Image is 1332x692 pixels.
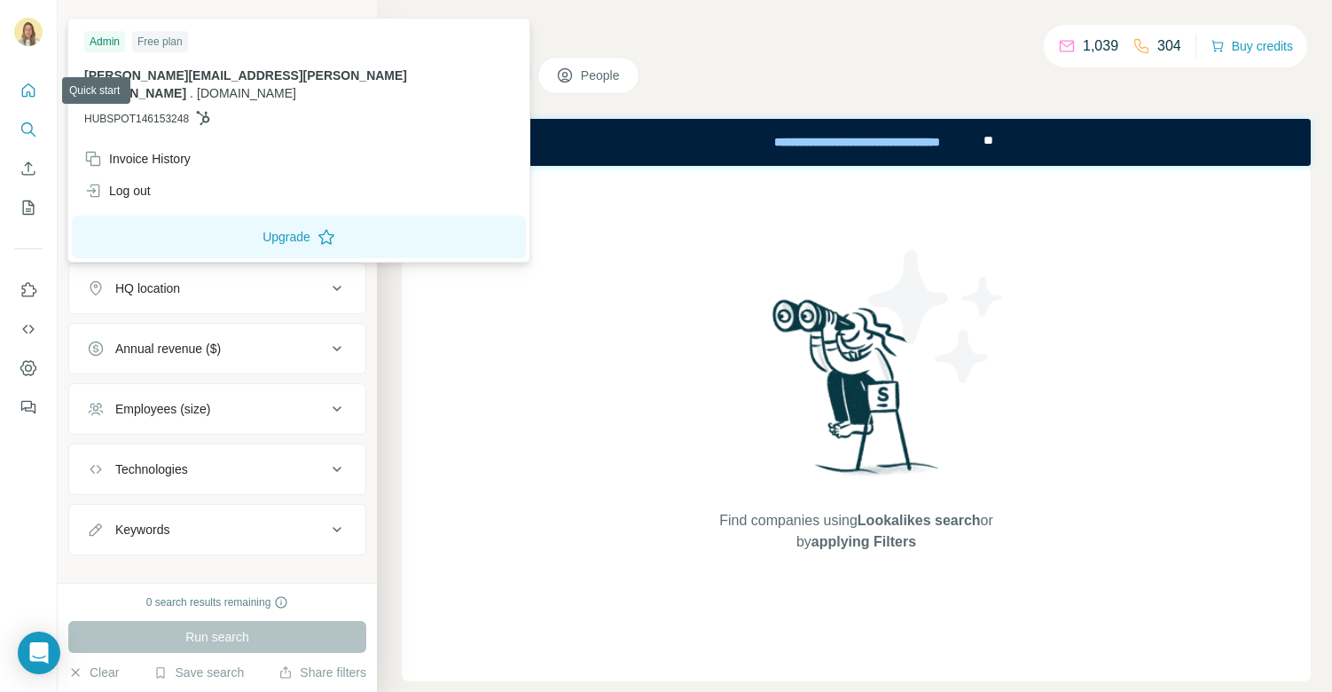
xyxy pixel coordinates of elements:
button: Dashboard [14,352,43,384]
button: Enrich CSV [14,153,43,185]
button: Feedback [14,391,43,423]
span: People [581,67,622,84]
iframe: Banner [402,119,1311,166]
button: Save search [153,664,244,681]
div: HQ location [115,279,180,297]
div: Employees (size) [115,400,210,418]
p: 304 [1157,35,1181,57]
div: 0 search results remaining [146,594,289,610]
span: applying Filters [811,534,916,549]
img: Avatar [14,18,43,46]
div: Admin [84,31,125,52]
button: Annual revenue ($) [69,327,365,370]
button: My lists [14,192,43,224]
button: Hide [309,11,377,37]
button: Use Surfe API [14,313,43,345]
button: Clear [68,664,119,681]
div: Free plan [132,31,188,52]
img: Surfe Illustration - Woman searching with binoculars [764,295,949,492]
button: Buy credits [1211,34,1293,59]
div: Invoice History [84,150,191,168]
h4: Search [402,21,1311,46]
div: Keywords [115,521,169,539]
div: New search [68,16,124,32]
span: Lookalikes search [858,513,981,528]
button: Quick start [14,75,43,106]
button: Search [14,114,43,145]
div: Open Intercom Messenger [18,632,60,674]
div: Log out [84,182,151,200]
button: Keywords [69,508,365,551]
span: [DOMAIN_NAME] [197,86,296,100]
button: Share filters [278,664,366,681]
span: Find companies using or by [714,510,998,553]
p: 1,039 [1083,35,1118,57]
button: HQ location [69,267,365,310]
button: Upgrade [72,216,526,258]
button: Use Surfe on LinkedIn [14,274,43,306]
button: Technologies [69,448,365,491]
button: Employees (size) [69,388,365,430]
span: . [190,86,193,100]
img: Surfe Illustration - Stars [857,237,1016,397]
div: Technologies [115,460,188,478]
span: [PERSON_NAME][EMAIL_ADDRESS][PERSON_NAME][DOMAIN_NAME] [84,68,407,100]
div: Annual revenue ($) [115,340,221,358]
span: HUBSPOT146153248 [84,111,189,127]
